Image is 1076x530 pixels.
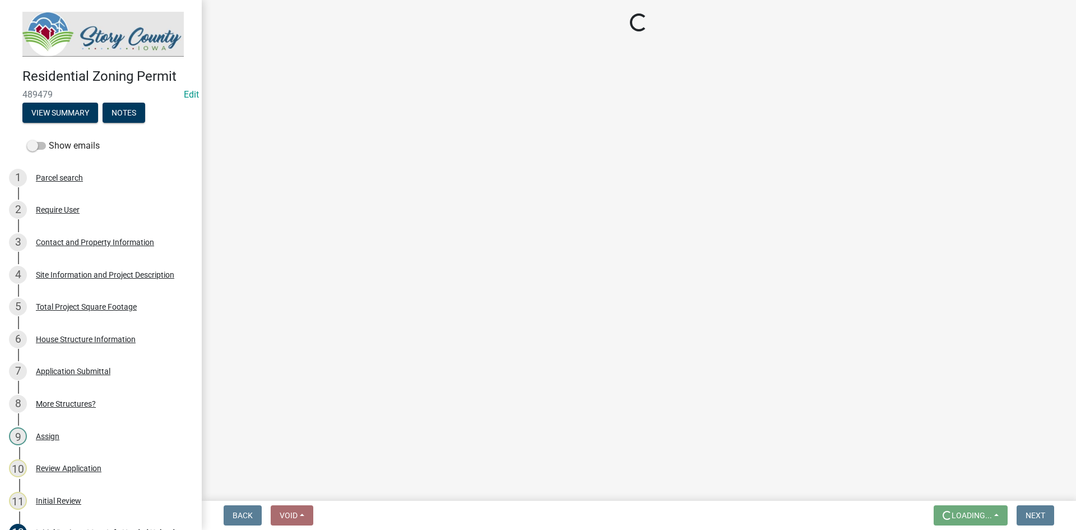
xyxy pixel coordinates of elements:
button: Next [1017,505,1054,526]
img: Story County, Iowa [22,12,184,57]
div: Require User [36,206,80,214]
div: 2 [9,201,27,219]
button: Notes [103,103,145,123]
button: Void [271,505,313,526]
div: 11 [9,492,27,510]
span: Void [280,511,298,520]
div: Contact and Property Information [36,238,154,246]
wm-modal-confirm: Edit Application Number [184,89,199,100]
span: Back [233,511,253,520]
div: Initial Review [36,497,81,505]
wm-modal-confirm: Summary [22,109,98,118]
div: 7 [9,362,27,380]
div: 8 [9,395,27,413]
div: Review Application [36,464,101,472]
div: Assign [36,432,59,440]
div: Site Information and Project Description [36,271,174,279]
button: Back [224,505,262,526]
div: 9 [9,427,27,445]
button: View Summary [22,103,98,123]
div: Parcel search [36,174,83,182]
span: Loading... [952,511,992,520]
div: 6 [9,330,27,348]
a: Edit [184,89,199,100]
button: Loading... [934,505,1008,526]
div: House Structure Information [36,335,136,343]
div: 5 [9,298,27,316]
div: 1 [9,169,27,187]
span: 489479 [22,89,179,100]
h4: Residential Zoning Permit [22,68,193,85]
div: 4 [9,266,27,284]
span: Next [1026,511,1045,520]
div: More Structures? [36,400,96,408]
wm-modal-confirm: Notes [103,109,145,118]
label: Show emails [27,139,100,153]
div: 3 [9,233,27,251]
div: Total Project Square Footage [36,303,137,311]
div: 10 [9,459,27,477]
div: Application Submittal [36,367,110,375]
